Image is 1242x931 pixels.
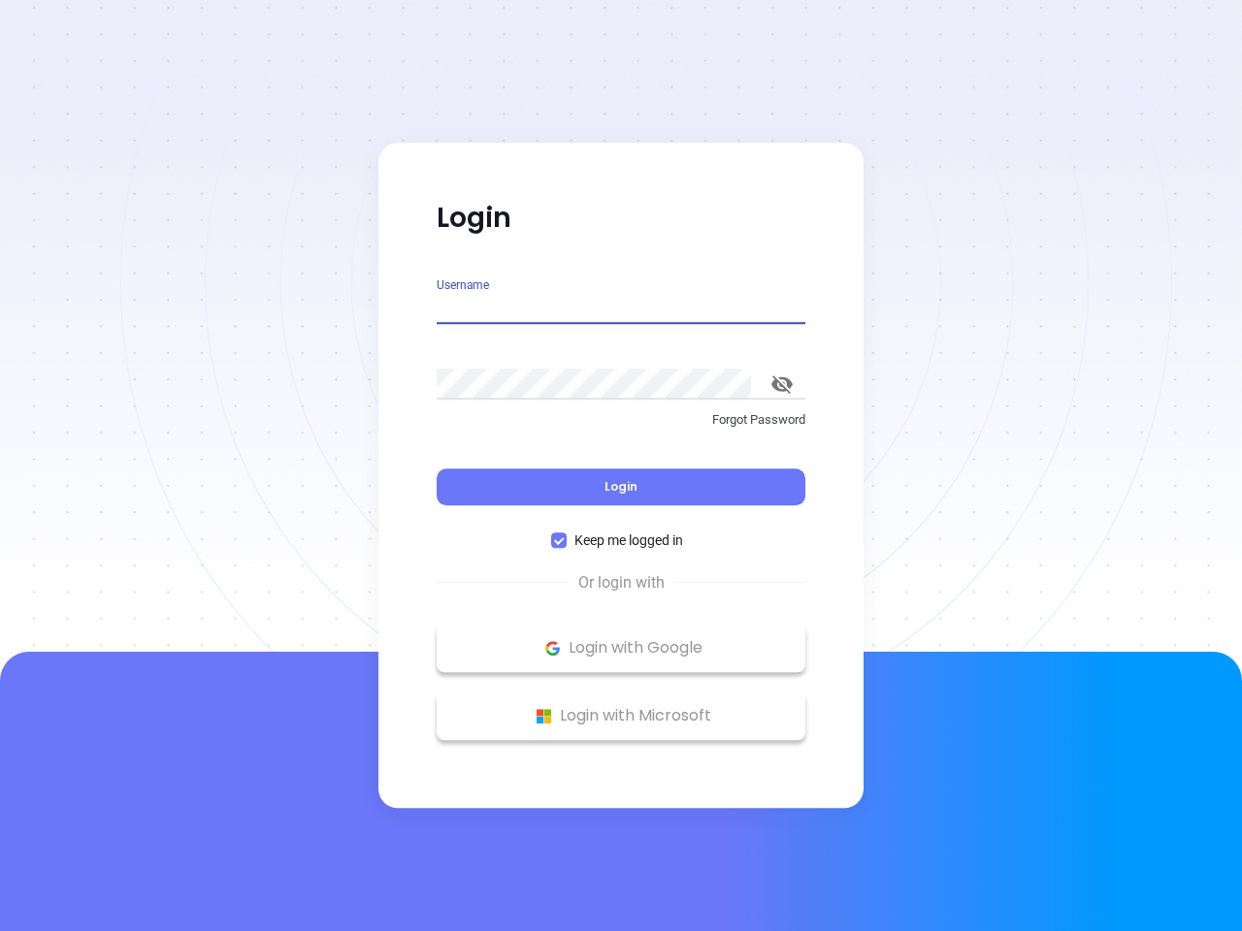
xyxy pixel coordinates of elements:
[540,636,565,660] img: Google Logo
[446,633,796,662] p: Login with Google
[569,571,674,594] span: Or login with
[567,530,691,551] span: Keep me logged in
[437,410,805,445] a: Forgot Password
[759,361,805,407] button: toggle password visibility
[437,410,805,430] p: Forgot Password
[437,691,805,740] button: Microsoft Logo Login with Microsoft
[532,704,556,728] img: Microsoft Logo
[437,279,489,291] label: Username
[437,624,805,672] button: Google Logo Login with Google
[605,478,637,495] span: Login
[446,701,796,730] p: Login with Microsoft
[437,468,805,505] button: Login
[437,201,805,236] p: Login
